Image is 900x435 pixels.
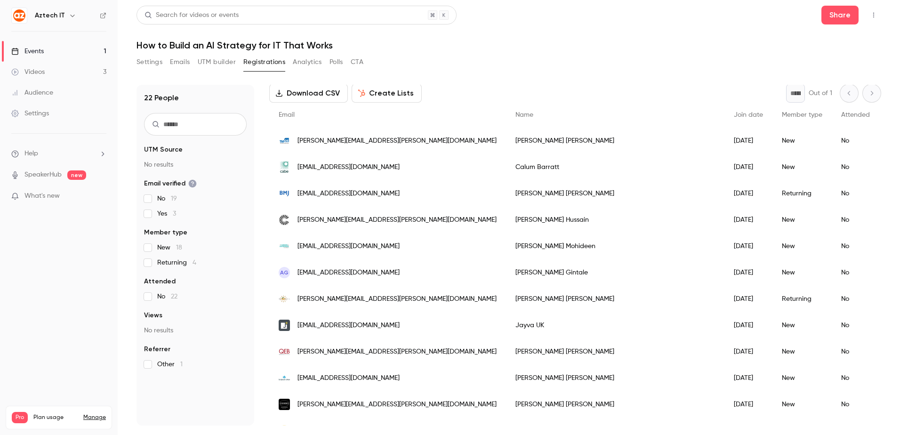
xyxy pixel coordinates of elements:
img: tmdocumentsolutions.com [279,135,290,146]
img: Aztech IT [12,8,27,23]
div: No [832,207,879,233]
span: [PERSON_NAME][EMAIL_ADDRESS][PERSON_NAME][DOMAIN_NAME] [297,215,497,225]
div: New [772,154,832,180]
span: Views [144,311,162,320]
div: [DATE] [724,180,772,207]
span: UTM Source [144,145,183,154]
li: help-dropdown-opener [11,149,106,159]
div: New [772,207,832,233]
span: Returning [157,258,196,267]
div: No [832,128,879,154]
div: [DATE] [724,207,772,233]
span: [EMAIL_ADDRESS][DOMAIN_NAME] [297,373,400,383]
div: [PERSON_NAME] [PERSON_NAME] [506,338,724,365]
span: AG [280,268,289,277]
img: coodes.co.uk [279,399,290,410]
p: No results [144,326,247,335]
span: Member type [144,228,187,237]
span: Plan usage [33,414,78,421]
div: [PERSON_NAME] Hussain [506,207,724,233]
span: 1 [180,361,183,368]
span: What's new [24,191,60,201]
span: 22 [171,293,177,300]
h1: 22 People [144,92,179,104]
div: Videos [11,67,45,77]
div: [DATE] [724,259,772,286]
span: Attended [841,112,870,118]
div: [PERSON_NAME] [PERSON_NAME] [506,365,724,391]
div: [PERSON_NAME] [PERSON_NAME] [506,128,724,154]
div: [PERSON_NAME] [PERSON_NAME] [506,180,724,207]
img: scriptureunion.org.uk [279,372,290,384]
span: Email verified [144,179,197,188]
div: No [832,312,879,338]
div: [DATE] [724,233,772,259]
button: Registrations [243,55,285,70]
button: Download CSV [269,84,348,103]
div: New [772,338,832,365]
span: [PERSON_NAME][EMAIL_ADDRESS][PERSON_NAME][DOMAIN_NAME] [297,294,497,304]
span: Join date [734,112,763,118]
span: Other [157,360,183,369]
div: [DATE] [724,365,772,391]
span: Name [515,112,533,118]
div: No [832,286,879,312]
div: New [772,128,832,154]
div: [DATE] [724,312,772,338]
span: Yes [157,209,176,218]
span: 19 [171,195,177,202]
div: New [772,259,832,286]
a: SpeakerHub [24,170,62,180]
h1: How to Build an AI Strategy for IT That Works [137,40,881,51]
div: New [772,312,832,338]
span: 3 [173,210,176,217]
button: Share [821,6,859,24]
div: New [772,365,832,391]
div: Settings [11,109,49,118]
span: [EMAIL_ADDRESS][DOMAIN_NAME] [297,189,400,199]
span: Help [24,149,38,159]
div: [PERSON_NAME] [PERSON_NAME] [506,286,724,312]
h6: Aztech IT [35,11,65,20]
div: No [832,233,879,259]
img: cbuilde.com [279,161,290,173]
div: Calum Barratt [506,154,724,180]
span: 4 [193,259,196,266]
span: [EMAIL_ADDRESS][DOMAIN_NAME] [297,242,400,251]
div: [PERSON_NAME] Gintale [506,259,724,286]
div: Returning [772,286,832,312]
section: facet-groups [144,145,247,369]
div: [DATE] [724,154,772,180]
div: Search for videos or events [145,10,239,20]
button: Create Lists [352,84,422,103]
img: careersandenterprise.co.uk [279,241,290,252]
span: [PERSON_NAME][EMAIL_ADDRESS][PERSON_NAME][DOMAIN_NAME] [297,400,497,410]
div: No [832,154,879,180]
div: [DATE] [724,338,772,365]
div: Audience [11,88,53,97]
span: Pro [12,412,28,423]
span: new [67,170,86,180]
p: No results [144,160,247,169]
img: theconexusgroup.com [279,214,290,226]
div: No [832,180,879,207]
div: [DATE] [724,286,772,312]
div: Returning [772,180,832,207]
div: [PERSON_NAME] [PERSON_NAME] [506,391,724,418]
div: [DATE] [724,128,772,154]
div: No [832,365,879,391]
div: New [772,391,832,418]
button: Settings [137,55,162,70]
span: No [157,194,177,203]
div: Jayva UK [506,312,724,338]
span: [PERSON_NAME][EMAIL_ADDRESS][PERSON_NAME][DOMAIN_NAME] [297,347,497,357]
span: Referrer [144,345,170,354]
iframe: Noticeable Trigger [95,192,106,201]
button: Analytics [293,55,322,70]
img: bmj.com [279,188,290,199]
span: New [157,243,182,252]
div: New [772,233,832,259]
div: No [832,391,879,418]
div: No [832,338,879,365]
button: CTA [351,55,363,70]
